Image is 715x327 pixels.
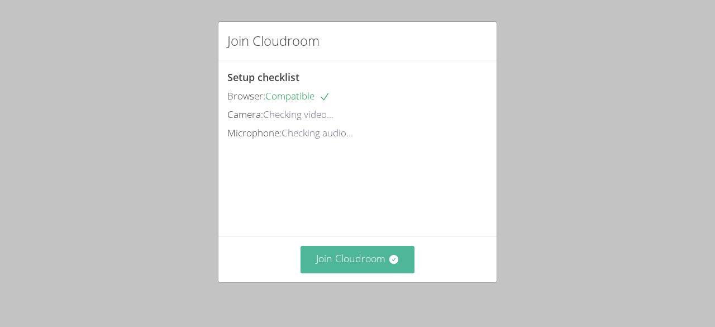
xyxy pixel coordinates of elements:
span: Camera: [227,108,263,121]
h2: Join Cloudroom [227,31,320,51]
span: Browser: [227,89,265,102]
span: Checking audio... [282,126,353,139]
span: Checking video... [263,108,333,121]
span: Setup checklist [227,70,299,84]
span: Compatible [265,89,330,102]
button: Join Cloudroom [301,246,415,273]
span: Microphone: [227,126,282,139]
